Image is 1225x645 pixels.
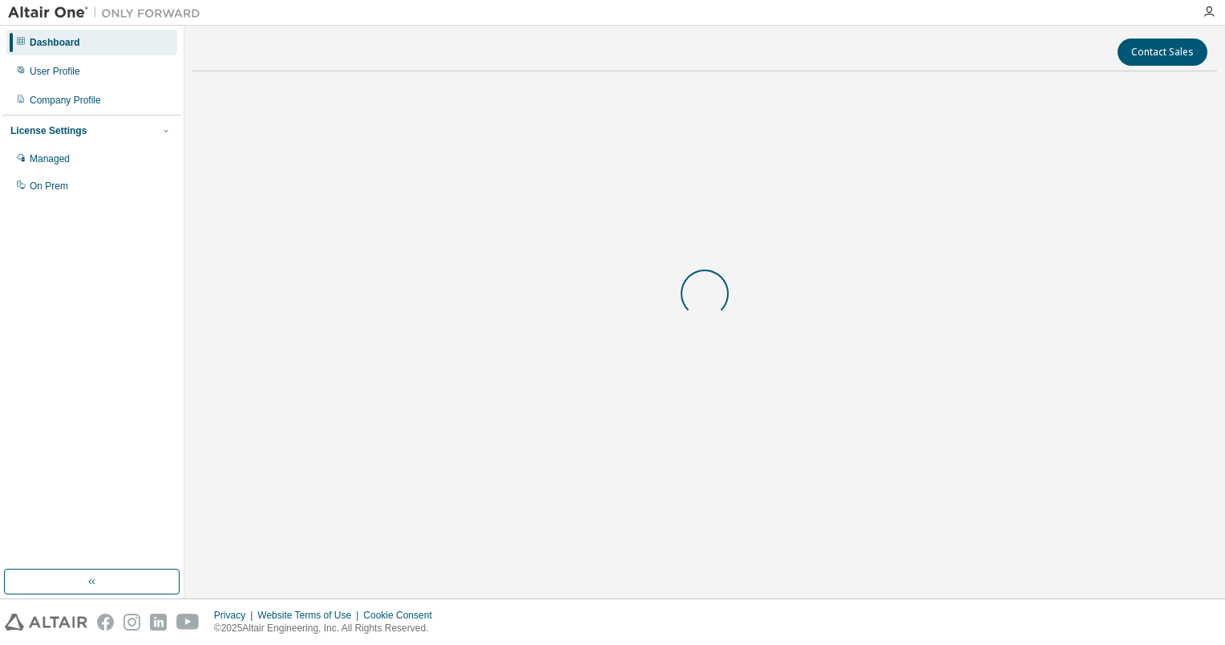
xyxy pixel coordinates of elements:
div: Website Terms of Use [257,609,363,622]
div: Company Profile [30,94,101,107]
div: Managed [30,152,70,165]
div: User Profile [30,65,80,78]
div: License Settings [10,124,87,137]
button: Contact Sales [1118,39,1207,66]
img: linkedin.svg [150,614,167,631]
div: Dashboard [30,36,80,49]
div: Privacy [214,609,257,622]
img: altair_logo.svg [5,614,87,631]
div: Cookie Consent [363,609,441,622]
img: instagram.svg [123,614,140,631]
div: On Prem [30,180,68,193]
p: © 2025 Altair Engineering, Inc. All Rights Reserved. [214,622,442,635]
img: Altair One [8,5,208,21]
img: youtube.svg [176,614,200,631]
img: facebook.svg [97,614,114,631]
